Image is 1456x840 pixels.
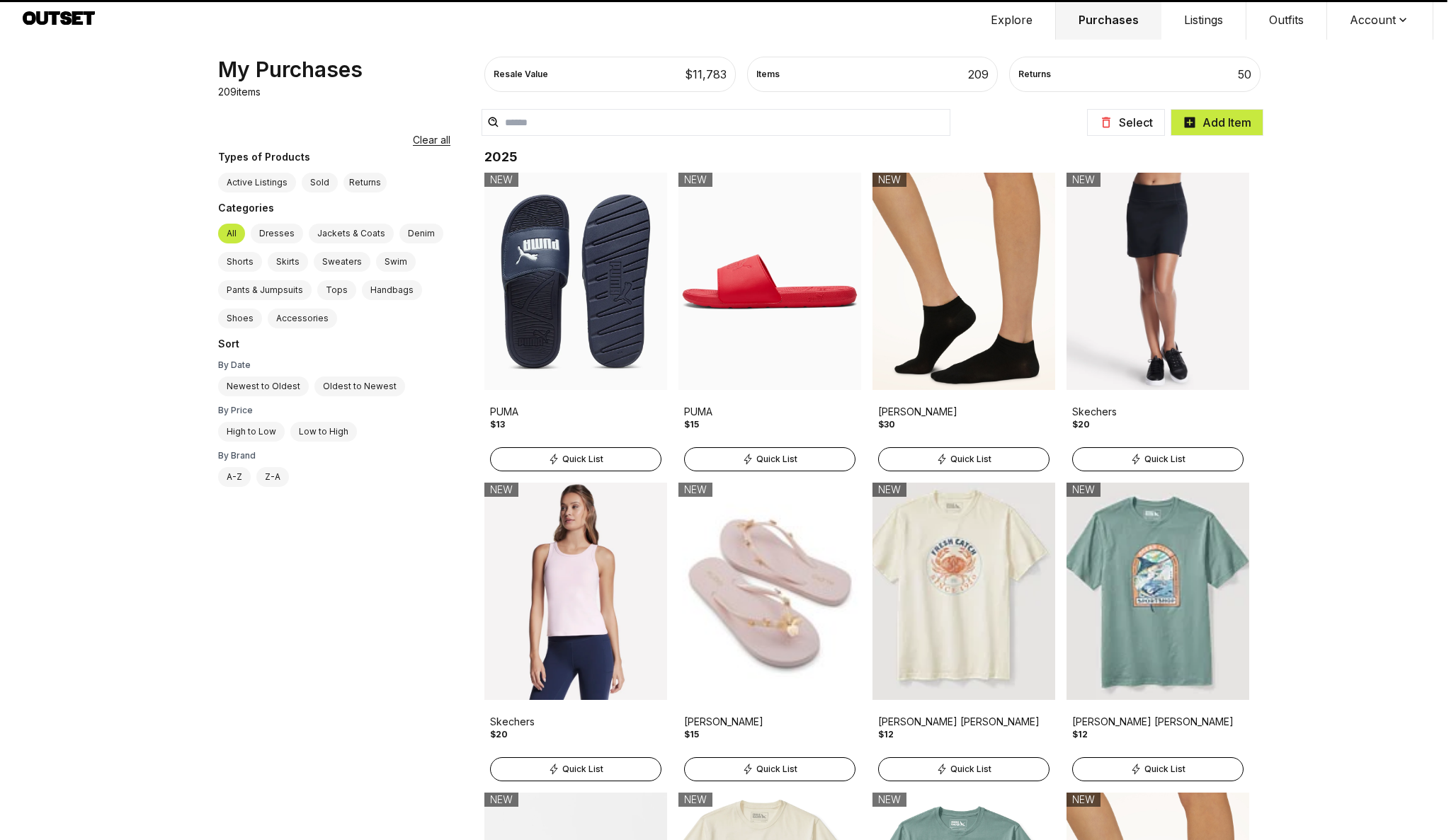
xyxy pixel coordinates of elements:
img: Product Image [484,173,667,390]
h2: 2025 [484,147,1249,167]
label: Swim [376,252,416,272]
div: Resale Value [494,69,548,80]
label: High to Low [218,422,285,442]
a: Quick List [678,444,861,471]
label: Dresses [251,224,303,243]
p: 209 items [218,85,261,99]
a: Product Image[PERSON_NAME]$30NEWQuick List [872,173,1055,471]
div: $20 [1072,419,1090,430]
div: Skechers [1072,405,1244,419]
div: Types of Products [218,150,450,167]
div: By Price [218,405,450,416]
div: My Purchases [218,57,363,82]
div: NEW [872,793,906,807]
label: Pants & Jumpsuits [218,280,312,300]
label: Handbags [362,280,422,300]
div: NEW [872,483,906,497]
div: PUMA [490,405,661,419]
div: $30 [878,419,895,430]
a: Quick List [484,754,667,781]
div: [PERSON_NAME] [878,405,1050,419]
img: Product Image [872,173,1055,390]
img: Product Image [484,483,667,700]
a: Quick List [678,754,861,781]
a: Product Image[PERSON_NAME] [PERSON_NAME]$12NEWQuick List [1067,483,1249,781]
button: Clear all [413,133,450,147]
div: $13 [490,419,505,430]
a: Product ImageSkechers$20NEWQuick List [484,483,667,781]
a: Quick List [484,444,667,471]
img: Product Image [872,483,1055,700]
div: 50 [1238,66,1251,83]
div: Sort [218,337,450,354]
div: NEW [484,793,518,807]
label: Shorts [218,252,262,272]
div: NEW [1067,483,1100,497]
div: By Date [218,359,450,371]
div: NEW [678,483,712,497]
div: By Brand [218,450,450,461]
label: Sweaters [314,252,370,272]
label: Accessories [268,309,337,328]
label: Z-A [256,467,289,487]
label: Oldest to Newest [314,376,405,396]
div: NEW [484,483,518,497]
span: Quick List [756,454,797,465]
div: $15 [684,729,699,740]
div: PUMA [684,405,855,419]
label: Active Listings [218,173,296,192]
div: $12 [1072,729,1088,740]
span: Quick List [756,764,797,775]
img: Product Image [1067,483,1249,700]
img: Product Image [1067,173,1249,390]
label: A-Z [218,467,251,487]
label: Tops [317,280,356,300]
div: $ 11,783 [685,66,727,83]
a: Product ImageSkechers$20NEWQuick List [1067,173,1249,471]
label: All [218,224,245,243]
div: NEW [678,793,712,807]
a: Quick List [872,444,1055,471]
div: Skechers [490,715,661,729]
a: Product ImagePUMA$15NEWQuick List [678,173,861,471]
div: Categories [218,201,450,218]
span: Quick List [562,454,603,465]
a: Quick List [1067,444,1249,471]
div: NEW [678,173,712,187]
div: Returns [1018,69,1051,80]
label: Denim [399,224,443,243]
div: 209 [968,66,989,83]
div: $12 [878,729,894,740]
div: [PERSON_NAME] [PERSON_NAME] [1072,715,1244,729]
label: Shoes [218,309,262,328]
div: $15 [684,419,699,430]
span: Quick List [562,764,603,775]
button: Select [1087,109,1165,136]
a: Product Image[PERSON_NAME] [PERSON_NAME]$12NEWQuick List [872,483,1055,781]
button: Returns [343,173,387,192]
a: Quick List [1067,754,1249,781]
div: [PERSON_NAME] [684,715,855,729]
div: Items [756,69,780,80]
label: Skirts [268,252,308,272]
img: Product Image [678,483,861,700]
div: [PERSON_NAME] [PERSON_NAME] [878,715,1050,729]
label: Jackets & Coats [309,224,394,243]
div: NEW [872,173,906,187]
span: Quick List [950,454,991,465]
div: $20 [490,729,508,740]
div: NEW [484,173,518,187]
label: Newest to Oldest [218,376,309,396]
span: Quick List [950,764,991,775]
a: Product ImagePUMA$13NEWQuick List [484,173,667,471]
button: Add Item [1171,109,1263,136]
label: Sold [302,173,338,192]
span: Quick List [1144,764,1185,775]
a: Product Image[PERSON_NAME]$15NEWQuick List [678,483,861,781]
a: Quick List [872,754,1055,781]
div: NEW [1067,173,1100,187]
span: Quick List [1144,454,1185,465]
label: Low to High [290,422,357,442]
